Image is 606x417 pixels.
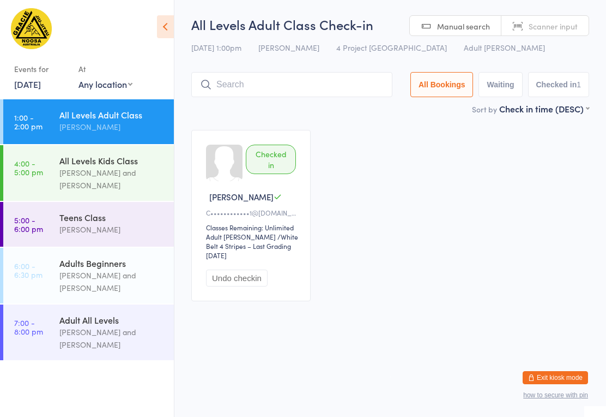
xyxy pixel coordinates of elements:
div: Adult [PERSON_NAME] [206,232,276,241]
div: All Levels Kids Class [59,154,165,166]
label: Sort by [472,104,497,115]
span: Scanner input [529,21,578,32]
button: Undo checkin [206,270,268,287]
div: [PERSON_NAME] [59,121,165,133]
div: [PERSON_NAME] and [PERSON_NAME] [59,269,165,294]
div: [PERSON_NAME] [59,223,165,236]
button: Waiting [478,72,522,97]
div: Checked in [246,145,296,174]
span: Manual search [437,21,490,32]
div: Check in time (DESC) [499,103,589,115]
time: 1:00 - 2:00 pm [14,113,43,130]
div: Adult All Levels [59,314,165,326]
div: Classes Remaining: Unlimited [206,223,299,232]
h2: All Levels Adult Class Check-in [191,15,589,33]
div: Any location [78,78,132,90]
time: 4:00 - 5:00 pm [14,159,43,176]
span: / White Belt 4 Stripes – Last Grading [DATE] [206,232,298,260]
button: Checked in1 [528,72,590,97]
div: 1 [577,80,581,89]
div: All Levels Adult Class [59,109,165,121]
a: 4:00 -5:00 pmAll Levels Kids Class[PERSON_NAME] and [PERSON_NAME] [3,145,174,201]
div: At [78,60,132,78]
a: 5:00 -6:00 pmTeens Class[PERSON_NAME] [3,202,174,247]
span: [DATE] 1:00pm [191,42,241,53]
span: Adult [PERSON_NAME] [464,42,545,53]
a: 1:00 -2:00 pmAll Levels Adult Class[PERSON_NAME] [3,99,174,144]
input: Search [191,72,392,97]
a: 7:00 -8:00 pmAdult All Levels[PERSON_NAME] and [PERSON_NAME] [3,305,174,360]
div: [PERSON_NAME] and [PERSON_NAME] [59,326,165,351]
a: [DATE] [14,78,41,90]
div: [PERSON_NAME] and [PERSON_NAME] [59,166,165,192]
div: Teens Class [59,211,165,223]
div: Adults Beginners [59,257,165,269]
span: 4 Project [GEOGRAPHIC_DATA] [336,42,447,53]
button: All Bookings [410,72,474,97]
button: Exit kiosk mode [523,371,588,384]
time: 7:00 - 8:00 pm [14,318,43,336]
time: 5:00 - 6:00 pm [14,216,43,233]
div: C••••••••••••1@[DOMAIN_NAME] [206,208,299,217]
a: 6:00 -6:30 pmAdults Beginners[PERSON_NAME] and [PERSON_NAME] [3,248,174,303]
time: 6:00 - 6:30 pm [14,261,43,279]
img: Gracie Humaita Noosa [11,8,52,49]
div: Events for [14,60,68,78]
span: [PERSON_NAME] [209,191,274,202]
button: how to secure with pin [523,391,588,399]
span: [PERSON_NAME] [258,42,319,53]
